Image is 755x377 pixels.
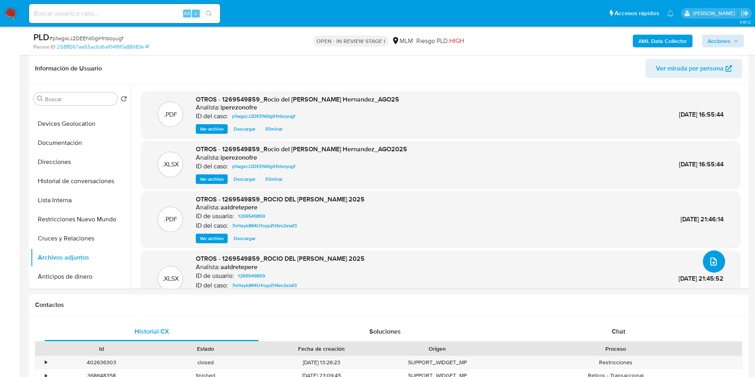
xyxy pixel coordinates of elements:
a: 7nHeyIdM4U1nypZH6m2eiaf3 [229,281,300,290]
button: Restricciones Nuevo Mundo [31,210,130,229]
span: [DATE] 21:46:14 [681,215,724,224]
p: ID del caso: [196,222,228,230]
span: # p1wgxcJ2DEENI0giHhboyugf [49,34,123,42]
button: AML Data Collector [633,35,693,47]
span: 7nHeyIdM4U1nypZH6m2eiaf3 [232,221,297,230]
span: Descargar [234,234,256,242]
button: Volver al orden por defecto [121,96,127,104]
h1: Información de Usuario [35,64,102,72]
h6: iperezonofre [220,104,257,111]
span: [DATE] 16:55:44 [679,110,724,119]
div: 402636303 [49,356,154,369]
button: Historial de conversaciones [31,172,130,191]
div: Fecha de creación [263,345,380,353]
button: Descargar [230,234,259,243]
button: Ver archivo [196,124,228,134]
span: Descargar [234,175,256,183]
p: Analista: [196,263,220,271]
b: Person ID [33,43,55,51]
button: Archivos adjuntos [31,248,130,267]
h6: aaldretepere [220,263,258,271]
button: Acciones [702,35,744,47]
span: s [195,10,197,17]
span: [DATE] 16:55:44 [679,160,724,169]
div: closed [154,356,258,369]
input: Buscar [45,96,114,103]
h6: aaldretepere [220,203,258,211]
span: Eliminar [265,175,283,183]
button: Anticipos de dinero [31,267,130,286]
span: Riesgo PLD: [416,37,464,45]
button: Ver mirada por persona [646,59,742,78]
button: Eliminar [261,124,287,134]
h6: iperezonofre [220,154,257,162]
span: 1269549859 [238,271,265,281]
span: Historial CX [135,327,169,336]
p: ivonne.perezonofre@mercadolibre.com.mx [693,10,738,17]
div: Origen [391,345,484,353]
span: Eliminar [265,125,283,133]
span: OTROS - 1269549859_Rocio del [PERSON_NAME] Hernandez_AGO2025 [196,145,407,154]
span: 1269549859 [238,211,265,221]
p: .PDF [164,215,177,224]
a: 1269549859 [235,211,268,221]
p: Analista: [196,104,220,111]
p: Analista: [196,154,220,162]
div: SUPPORT_WIDGET_MP [385,356,490,369]
a: 258f8367ae55ac6d6af04f9f0a88983e [57,43,149,51]
button: Aprobadores [31,286,130,305]
p: .XLSX [162,274,179,283]
span: p1wgxcJ2DEENI0giHhboyugf [232,162,295,171]
a: Salir [741,9,749,18]
p: ID de usuario: [196,272,234,280]
button: search-icon [201,8,217,19]
button: Documentación [31,133,130,152]
span: OTROS - 1269549859_ROCIO DEL [PERSON_NAME] 2025 [196,254,365,263]
span: HIGH [449,36,464,45]
div: Proceso [495,345,736,353]
button: Cruces y Relaciones [31,229,130,248]
button: upload-file [703,250,725,273]
span: Soluciones [369,327,401,336]
span: Acciones [708,35,730,47]
a: p1wgxcJ2DEENI0giHhboyugf [229,111,298,121]
a: Notificaciones [667,10,674,17]
div: Id [55,345,148,353]
div: [DATE] 13:26:23 [258,356,385,369]
span: Ver archivo [200,175,224,183]
a: 7nHeyIdM4U1nypZH6m2eiaf3 [229,221,300,230]
button: Devices Geolocation [31,114,130,133]
span: p1wgxcJ2DEENI0giHhboyugf [232,111,295,121]
a: 1269549859 [235,271,268,281]
span: Ver mirada por persona [656,59,724,78]
span: Chat [612,327,625,336]
span: OTROS - 1269549859_ROCIO DEL [PERSON_NAME] 2025 [196,195,365,204]
p: ID del caso: [196,281,228,289]
span: [DATE] 21:45:52 [679,274,724,283]
b: AML Data Collector [638,35,687,47]
span: Ver archivo [200,234,224,242]
span: 3.161.2 [739,19,751,25]
p: ID de usuario: [196,212,234,220]
button: Descargar [230,124,259,134]
div: Estado [159,345,252,353]
p: .PDF [164,110,177,119]
span: Accesos rápidos [615,9,659,18]
p: OPEN - IN REVIEW STAGE I [313,35,388,47]
button: Eliminar [261,174,287,184]
p: Analista: [196,203,220,211]
h1: Contactos [35,301,742,309]
button: Lista Interna [31,191,130,210]
button: Direcciones [31,152,130,172]
span: Descargar [234,125,256,133]
button: Descargar [230,174,259,184]
button: Ver archivo [196,174,228,184]
span: 7nHeyIdM4U1nypZH6m2eiaf3 [232,281,297,290]
p: .XLSX [162,160,179,169]
span: Ver archivo [200,125,224,133]
div: • [45,359,47,366]
span: Alt [184,10,190,17]
button: Buscar [37,96,43,102]
button: Ver archivo [196,234,228,243]
div: MLM [392,37,413,45]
